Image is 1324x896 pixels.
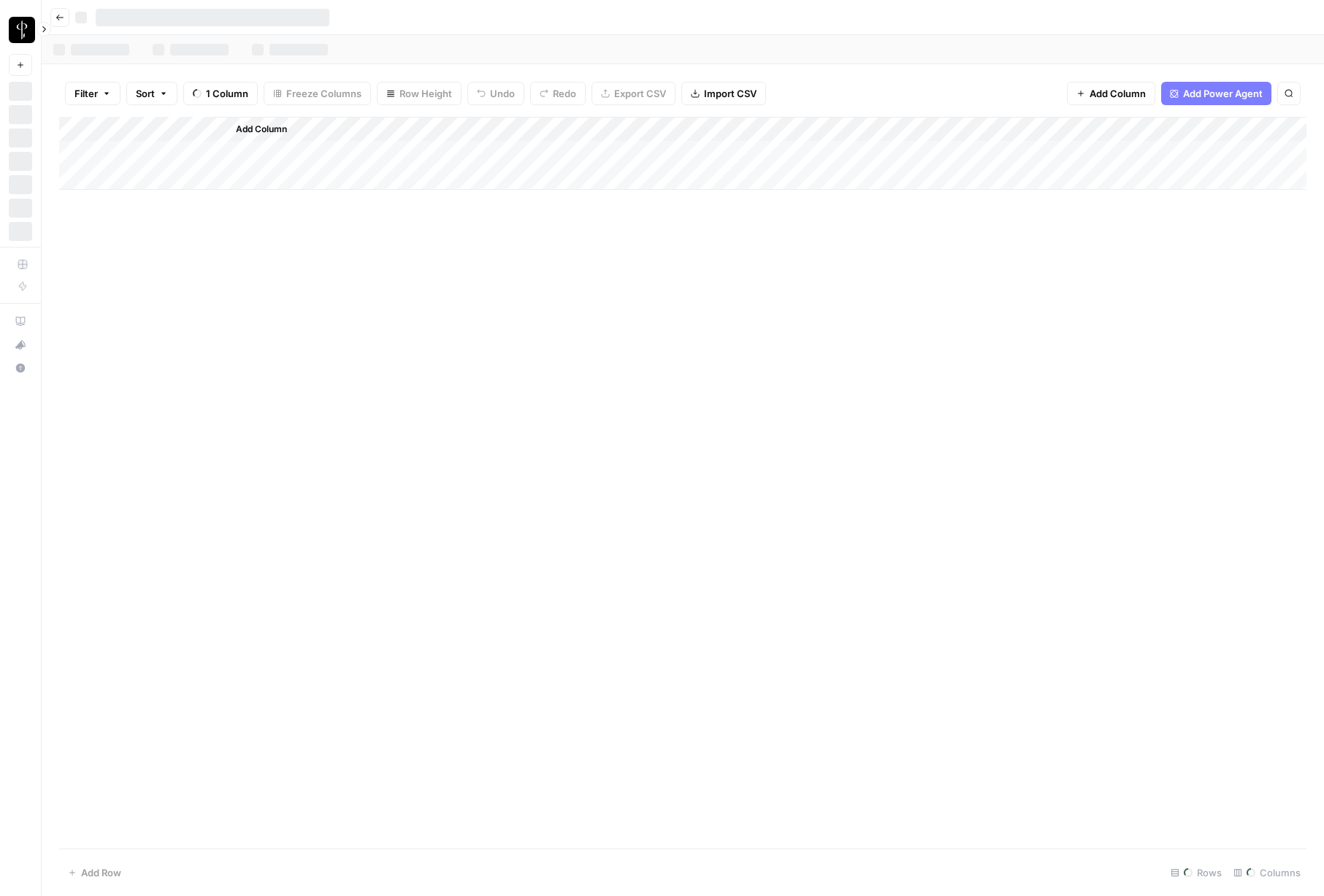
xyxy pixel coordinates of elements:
span: Undo [490,86,515,101]
button: Undo [467,82,524,105]
button: What's new? [9,333,32,356]
button: Add Power Agent [1161,82,1271,105]
button: Workspace: LP Production Workloads [9,12,32,48]
span: 1 Column [206,86,248,101]
span: Add Column [1090,86,1146,101]
button: Add Row [59,861,130,884]
span: Import CSV [704,86,757,101]
a: AirOps Academy [9,310,32,333]
img: LP Production Workloads Logo [9,17,35,43]
button: Add Column [217,120,293,139]
button: Export CSV [592,82,676,105]
button: Row Height [377,82,462,105]
span: Row Height [399,86,452,101]
div: Rows [1165,861,1228,884]
button: Redo [530,82,586,105]
span: Filter [74,86,98,101]
button: Filter [65,82,120,105]
button: Help + Support [9,356,32,380]
button: Freeze Columns [264,82,371,105]
span: Export CSV [614,86,666,101]
button: 1 Column [183,82,258,105]
button: Import CSV [681,82,766,105]
span: Redo [553,86,576,101]
div: Columns [1228,861,1306,884]
button: Sort [126,82,177,105]
span: Add Row [81,865,121,880]
span: Add Power Agent [1183,86,1263,101]
button: Add Column [1067,82,1155,105]
span: Sort [136,86,155,101]
span: Freeze Columns [286,86,361,101]
span: Add Column [236,123,287,136]
div: What's new? [9,334,31,356]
